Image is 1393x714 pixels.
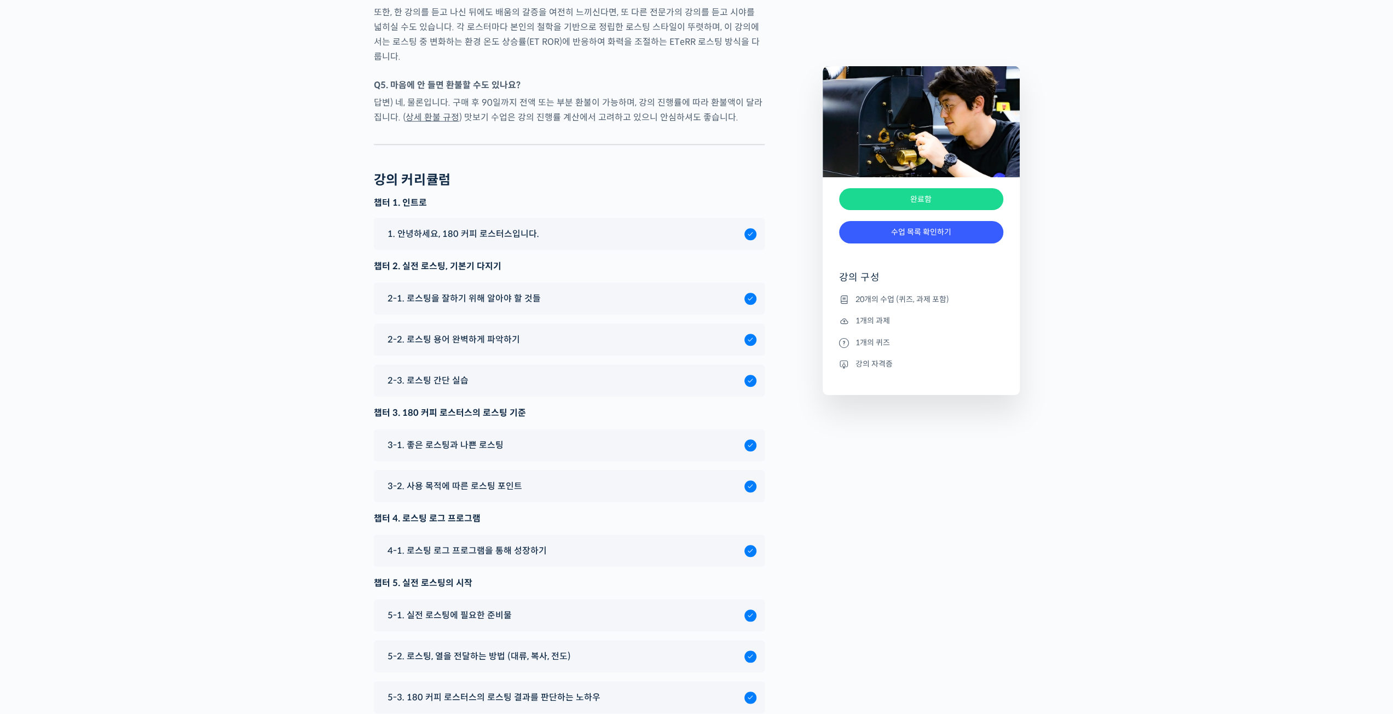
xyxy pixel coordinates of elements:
div: 챕터 3. 180 커피 로스터스의 로스팅 기준 [374,405,765,420]
li: 20개의 수업 (퀴즈, 과제 포함) [839,293,1003,306]
span: 2-3. 로스팅 간단 실습 [388,373,469,388]
li: 강의 자격증 [839,357,1003,370]
a: 5-1. 실전 로스팅에 필요한 준비물 [382,608,756,623]
a: 상세 환불 규정 [406,112,459,123]
a: 1. 안녕하세요, 180 커피 로스터스입니다. [382,227,756,241]
span: 4-1. 로스팅 로그 프로그램을 통해 성장하기 [388,543,547,558]
span: 3-2. 사용 목적에 따른 로스팅 포인트 [388,479,522,494]
span: 2-1. 로스팅을 잘하기 위해 알아야 할 것들 [388,291,541,306]
span: 2-2. 로스팅 용어 완벽하게 파악하기 [388,332,520,347]
a: 2-1. 로스팅을 잘하기 위해 알아야 할 것들 [382,291,756,306]
h4: 강의 구성 [839,271,1003,293]
span: 1. 안녕하세요, 180 커피 로스터스입니다. [388,227,539,241]
li: 1개의 과제 [839,315,1003,328]
div: 챕터 2. 실전 로스팅, 기본기 다지기 [374,259,765,274]
span: 5-1. 실전 로스팅에 필요한 준비물 [388,608,512,623]
a: 4-1. 로스팅 로그 프로그램을 통해 성장하기 [382,543,756,558]
a: 수업 목록 확인하기 [839,221,1003,243]
a: 5-3. 180 커피 로스터스의 로스팅 결과를 판단하는 노하우 [382,690,756,705]
a: 3-1. 좋은 로스팅과 나쁜 로스팅 [382,438,756,452]
span: 5-2. 로스팅, 열을 전달하는 방법 (대류, 복사, 전도) [388,649,571,664]
h3: 챕터 1. 인트로 [374,197,765,209]
span: 설정 [169,363,182,372]
a: 대화 [72,347,141,374]
a: 설정 [141,347,210,374]
span: 대화 [100,364,113,373]
h2: 강의 커리큘럼 [374,172,451,188]
a: 5-2. 로스팅, 열을 전달하는 방법 (대류, 복사, 전도) [382,649,756,664]
strong: Q5. 마음에 안 들면 환불할 수도 있나요? [374,79,521,91]
a: 3-2. 사용 목적에 따른 로스팅 포인트 [382,479,756,494]
span: 5-3. 180 커피 로스터스의 로스팅 결과를 판단하는 노하우 [388,690,600,705]
div: 챕터 4. 로스팅 로그 프로그램 [374,511,765,526]
span: 3-1. 좋은 로스팅과 나쁜 로스팅 [388,438,504,452]
a: 2-2. 로스팅 용어 완벽하게 파악하기 [382,332,756,347]
a: 홈 [3,347,72,374]
p: 답변) 네, 물론입니다. 구매 후 90일까지 전액 또는 부분 환불이 가능하며, 강의 진행률에 따라 환불액이 달라집니다. ( ) 맛보기 수업은 강의 진행률 계산에서 고려하고 있... [374,95,765,125]
span: 홈 [34,363,41,372]
p: 또한, 한 강의를 듣고 나신 뒤에도 배움의 갈증을 여전히 느끼신다면, 또 다른 전문가의 강의를 듣고 시야를 넓히실 수도 있습니다. 각 로스터마다 본인의 철학을 기반으로 정립한... [374,5,765,64]
div: 챕터 5. 실전 로스팅의 시작 [374,576,765,590]
li: 1개의 퀴즈 [839,336,1003,349]
a: 2-3. 로스팅 간단 실습 [382,373,756,388]
div: 완료함 [839,188,1003,211]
